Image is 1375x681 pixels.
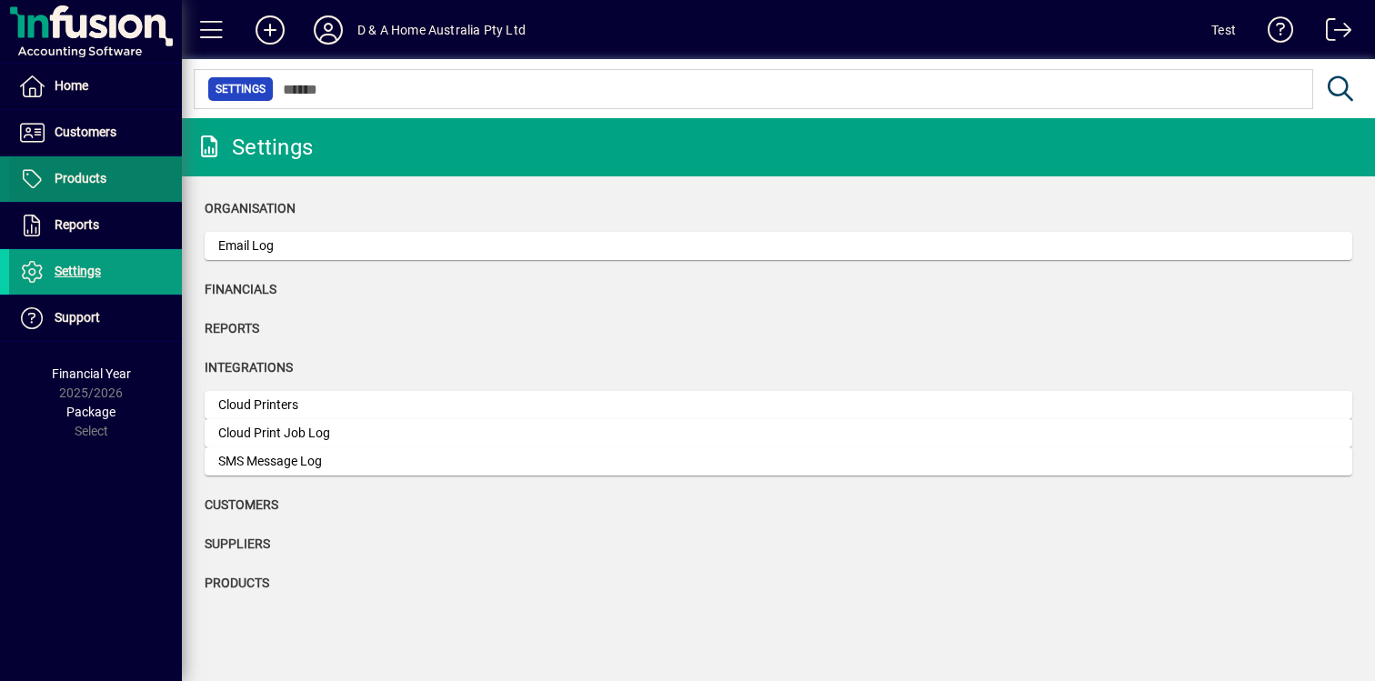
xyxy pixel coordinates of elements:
[216,80,266,98] span: Settings
[1211,15,1236,45] div: Test
[55,171,106,185] span: Products
[205,201,296,215] span: Organisation
[205,282,276,296] span: Financials
[218,424,491,443] div: Cloud Print Job Log
[205,232,1352,260] a: Email Log
[1254,4,1294,63] a: Knowledge Base
[205,419,1352,447] a: Cloud Print Job Log
[205,576,269,590] span: Products
[205,497,278,512] span: Customers
[55,264,101,278] span: Settings
[9,110,182,155] a: Customers
[299,14,357,46] button: Profile
[9,203,182,248] a: Reports
[205,391,1352,419] a: Cloud Printers
[9,295,182,341] a: Support
[241,14,299,46] button: Add
[218,452,491,471] div: SMS Message Log
[55,217,99,232] span: Reports
[55,125,116,139] span: Customers
[205,536,270,551] span: Suppliers
[205,447,1352,476] a: SMS Message Log
[205,321,259,335] span: Reports
[196,133,313,162] div: Settings
[52,366,131,381] span: Financial Year
[1312,4,1352,63] a: Logout
[66,405,115,419] span: Package
[218,236,491,255] div: Email Log
[357,15,526,45] div: D & A Home Australia Pty Ltd
[9,156,182,202] a: Products
[55,78,88,93] span: Home
[9,64,182,109] a: Home
[205,360,293,375] span: Integrations
[55,310,100,325] span: Support
[218,396,491,415] div: Cloud Printers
